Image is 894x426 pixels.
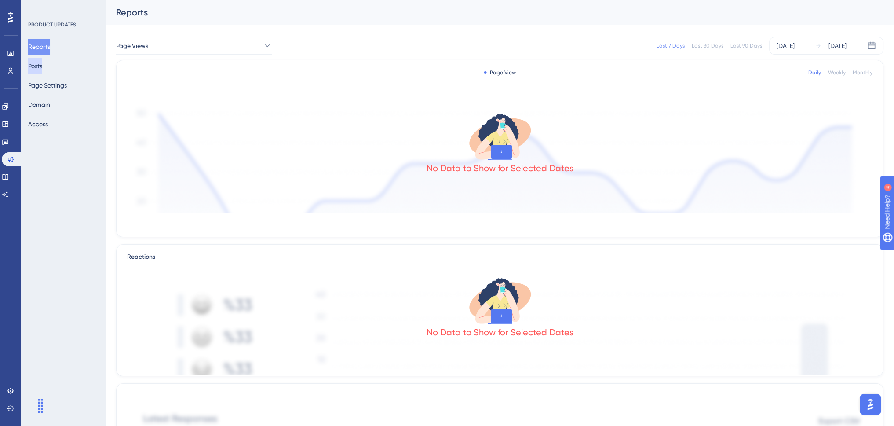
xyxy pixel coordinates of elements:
[127,252,872,262] div: Reactions
[28,97,50,113] button: Domain
[828,69,846,76] div: Weekly
[28,58,42,74] button: Posts
[116,6,861,18] div: Reports
[853,69,872,76] div: Monthly
[730,42,762,49] div: Last 90 Days
[657,42,685,49] div: Last 7 Days
[692,42,723,49] div: Last 30 Days
[21,2,55,13] span: Need Help?
[33,393,47,419] div: Drag
[828,40,847,51] div: [DATE]
[427,326,573,338] div: No Data to Show for Selected Dates
[484,69,516,76] div: Page View
[116,37,272,55] button: Page Views
[28,77,67,93] button: Page Settings
[777,40,795,51] div: [DATE]
[28,21,76,28] div: PRODUCT UPDATES
[857,391,883,418] iframe: UserGuiding AI Assistant Launcher
[808,69,821,76] div: Daily
[28,39,50,55] button: Reports
[427,162,573,174] div: No Data to Show for Selected Dates
[116,40,148,51] span: Page Views
[61,4,64,11] div: 4
[28,116,48,132] button: Access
